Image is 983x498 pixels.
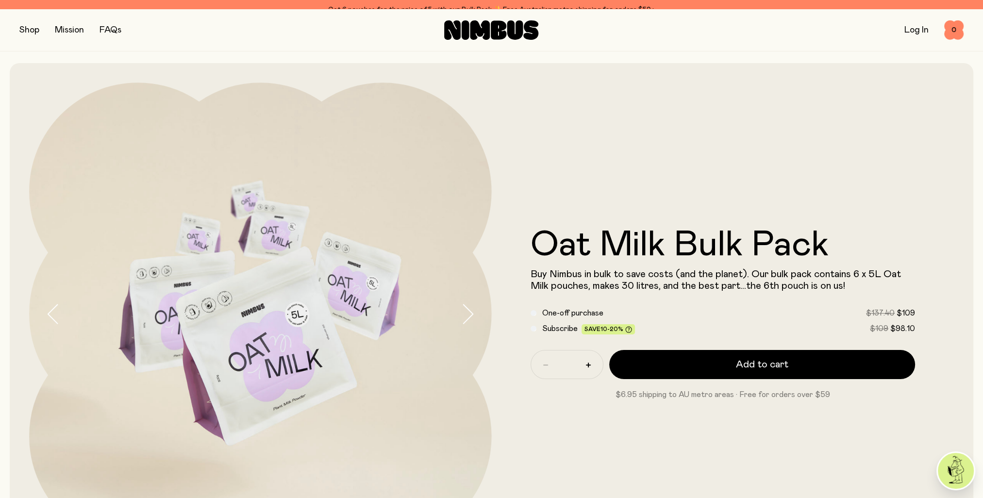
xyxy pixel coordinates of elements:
span: $137.40 [866,309,895,317]
span: $109 [897,309,915,317]
img: agent [938,453,974,489]
div: Get 6 pouches for the price of 5 with our Bulk Pack ✨ Free Australian metro shipping for orders $59+ [19,4,964,16]
span: $98.10 [890,325,915,332]
span: Save [584,326,632,333]
a: FAQs [100,26,121,34]
span: Buy Nimbus in bulk to save costs (and the planet). Our bulk pack contains 6 x 5L Oat Milk pouches... [531,269,901,291]
a: Mission [55,26,84,34]
span: 10-20% [600,326,623,332]
span: One-off purchase [542,309,603,317]
button: Add to cart [609,350,916,379]
span: Subscribe [542,325,578,332]
span: Add to cart [736,358,788,371]
h1: Oat Milk Bulk Pack [531,228,916,263]
button: 0 [944,20,964,40]
p: $6.95 shipping to AU metro areas · Free for orders over $59 [531,389,916,400]
span: $109 [870,325,888,332]
a: Log In [904,26,929,34]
